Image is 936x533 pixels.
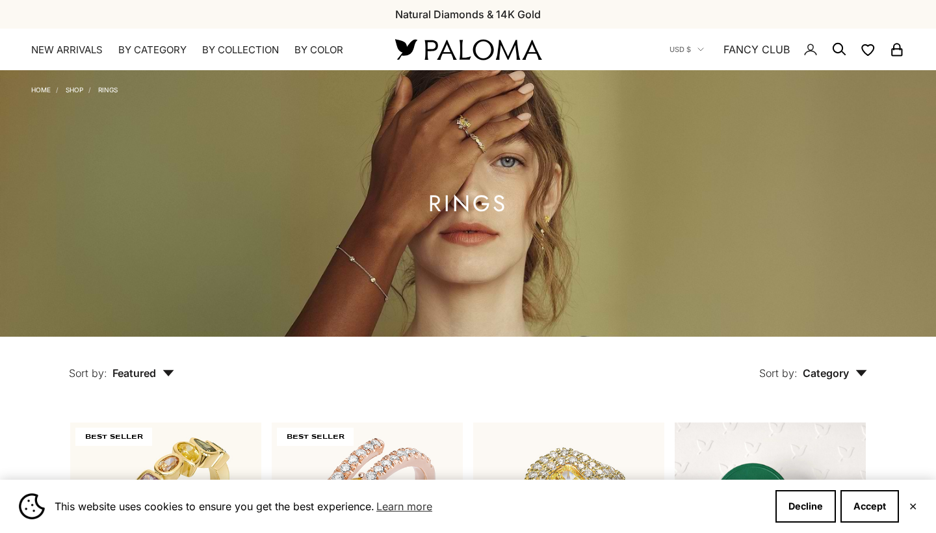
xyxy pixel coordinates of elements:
summary: By Color [294,44,343,57]
h1: Rings [428,196,508,212]
button: Sort by: Featured [39,337,204,391]
button: Decline [775,490,836,523]
a: FANCY CLUB [723,41,790,58]
button: Accept [840,490,899,523]
span: Sort by: [759,367,798,380]
nav: Secondary navigation [669,29,905,70]
span: Category [803,367,867,380]
span: Sort by: [69,367,107,380]
nav: Breadcrumb [31,83,118,94]
a: Shop [66,86,83,94]
p: Natural Diamonds & 14K Gold [395,6,541,23]
a: Learn more [374,497,434,516]
button: Close [909,502,917,510]
nav: Primary navigation [31,44,364,57]
span: Featured [112,367,174,380]
button: Sort by: Category [729,337,897,391]
summary: By Collection [202,44,279,57]
img: Cookie banner [19,493,45,519]
button: USD $ [669,44,704,55]
span: BEST SELLER [277,428,354,446]
summary: By Category [118,44,187,57]
span: USD $ [669,44,691,55]
span: This website uses cookies to ensure you get the best experience. [55,497,765,516]
span: BEST SELLER [75,428,152,446]
a: Rings [98,86,118,94]
a: NEW ARRIVALS [31,44,103,57]
a: Home [31,86,51,94]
